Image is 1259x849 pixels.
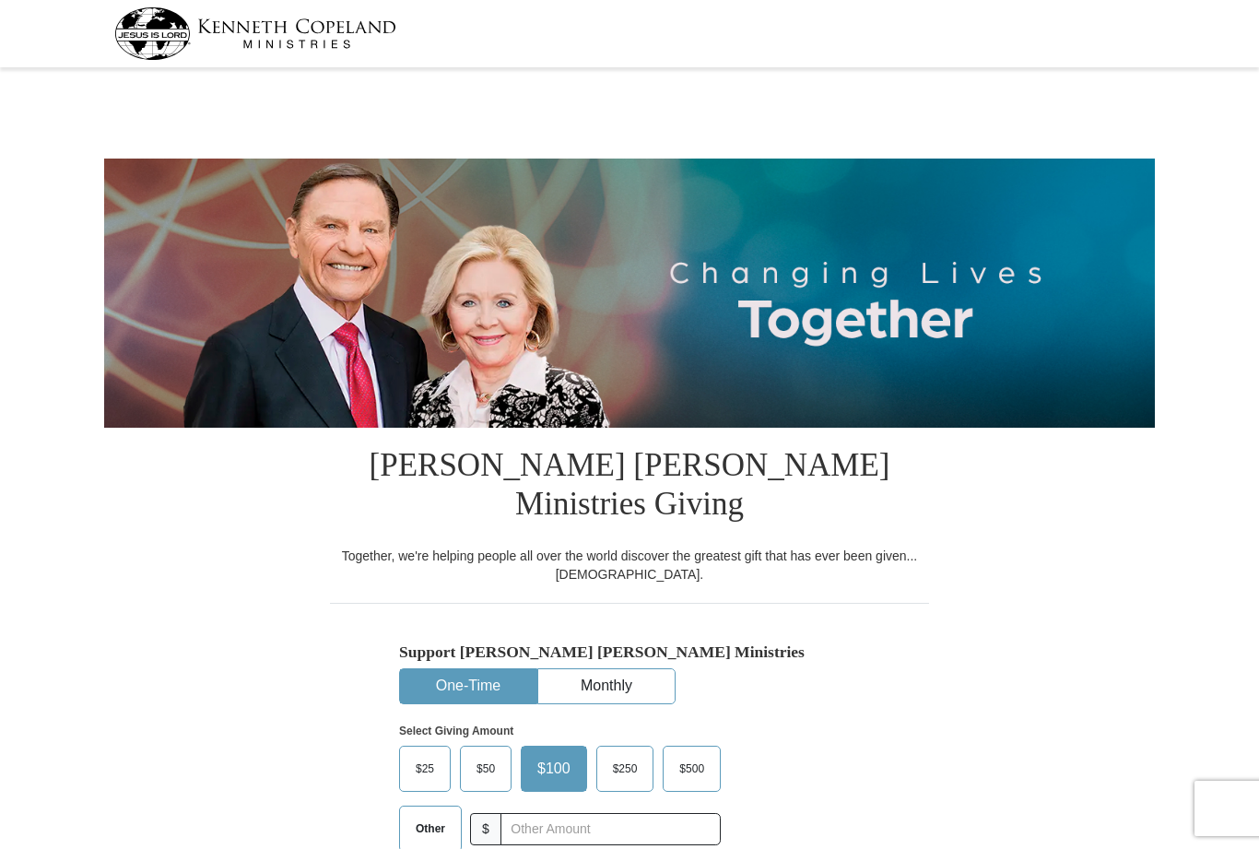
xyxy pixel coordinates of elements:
strong: Select Giving Amount [399,725,513,737]
span: $50 [467,755,504,783]
span: $250 [604,755,647,783]
div: Together, we're helping people all over the world discover the greatest gift that has ever been g... [330,547,929,584]
img: kcm-header-logo.svg [114,7,396,60]
span: $25 [406,755,443,783]
input: Other Amount [500,813,721,845]
button: One-Time [400,669,536,703]
button: Monthly [538,669,675,703]
span: $100 [528,755,580,783]
h5: Support [PERSON_NAME] [PERSON_NAME] Ministries [399,643,860,662]
span: Other [406,815,454,843]
span: $500 [670,755,713,783]
span: $ [470,813,501,845]
h1: [PERSON_NAME] [PERSON_NAME] Ministries Giving [330,428,929,547]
